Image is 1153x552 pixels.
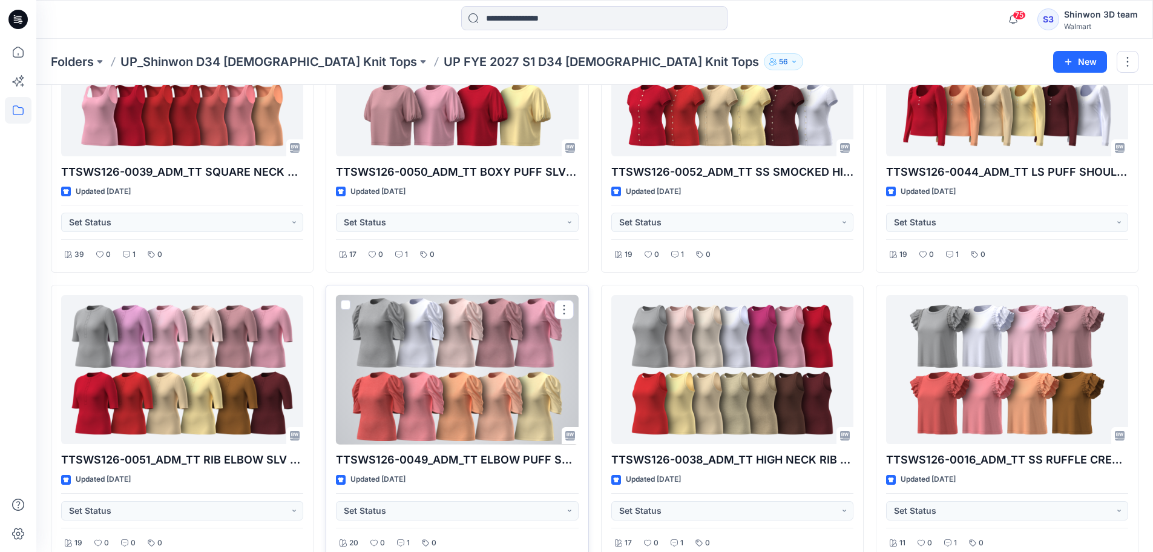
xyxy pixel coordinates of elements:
[1064,7,1138,22] div: Shinwon 3D team
[681,248,684,261] p: 1
[405,248,408,261] p: 1
[157,537,162,550] p: 0
[654,248,659,261] p: 0
[886,295,1128,445] a: TTSWS126-0016_ADM_TT SS RUFFLE CREW TEE
[981,248,985,261] p: 0
[61,295,303,445] a: TTSWS126-0051_ADM_TT RIB ELBOW SLV HENLEY TOP
[625,537,632,550] p: 17
[131,537,136,550] p: 0
[899,537,905,550] p: 11
[680,537,683,550] p: 1
[120,53,417,70] a: UP_Shinwon D34 [DEMOGRAPHIC_DATA] Knit Tops
[74,248,84,261] p: 39
[626,473,681,486] p: Updated [DATE]
[61,164,303,181] p: TTSWS126-0039_ADM_TT SQUARE NECK RIB TANK
[979,537,984,550] p: 0
[349,537,358,550] p: 20
[611,164,853,181] p: TTSWS126-0052_ADM_TT SS SMOCKED HIGH NECK TOP
[954,537,957,550] p: 1
[706,248,711,261] p: 0
[1053,51,1107,73] button: New
[430,248,435,261] p: 0
[51,53,94,70] a: Folders
[336,451,578,468] p: TTSWS126-0049_ADM_TT ELBOW PUFF SHOULDER TOP
[133,248,136,261] p: 1
[1064,22,1138,31] div: Walmart
[929,248,934,261] p: 0
[705,537,710,550] p: 0
[1013,10,1026,20] span: 75
[336,295,578,445] a: TTSWS126-0049_ADM_TT ELBOW PUFF SHOULDER TOP
[901,185,956,198] p: Updated [DATE]
[626,185,681,198] p: Updated [DATE]
[886,451,1128,468] p: TTSWS126-0016_ADM_TT SS RUFFLE CREW TEE
[611,295,853,445] a: TTSWS126-0038_ADM_TT HIGH NECK RIB TANK
[336,164,578,181] p: TTSWS126-0050_ADM_TT BOXY PUFF SLV TOP
[625,248,632,261] p: 19
[654,537,659,550] p: 0
[349,248,356,261] p: 17
[764,53,803,70] button: 56
[779,55,788,68] p: 56
[378,248,383,261] p: 0
[157,248,162,261] p: 0
[61,451,303,468] p: TTSWS126-0051_ADM_TT RIB ELBOW SLV HENLEY TOP
[927,537,932,550] p: 0
[956,248,959,261] p: 1
[899,248,907,261] p: 19
[76,185,131,198] p: Updated [DATE]
[350,473,406,486] p: Updated [DATE]
[76,473,131,486] p: Updated [DATE]
[104,537,109,550] p: 0
[901,473,956,486] p: Updated [DATE]
[106,248,111,261] p: 0
[432,537,436,550] p: 0
[444,53,759,70] p: UP FYE 2027 S1 D34 [DEMOGRAPHIC_DATA] Knit Tops
[380,537,385,550] p: 0
[74,537,82,550] p: 19
[407,537,410,550] p: 1
[611,451,853,468] p: TTSWS126-0038_ADM_TT HIGH NECK RIB TANK
[886,164,1128,181] p: TTSWS126-0044_ADM_TT LS PUFF SHOULDER TOP
[1037,8,1059,30] div: S3
[350,185,406,198] p: Updated [DATE]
